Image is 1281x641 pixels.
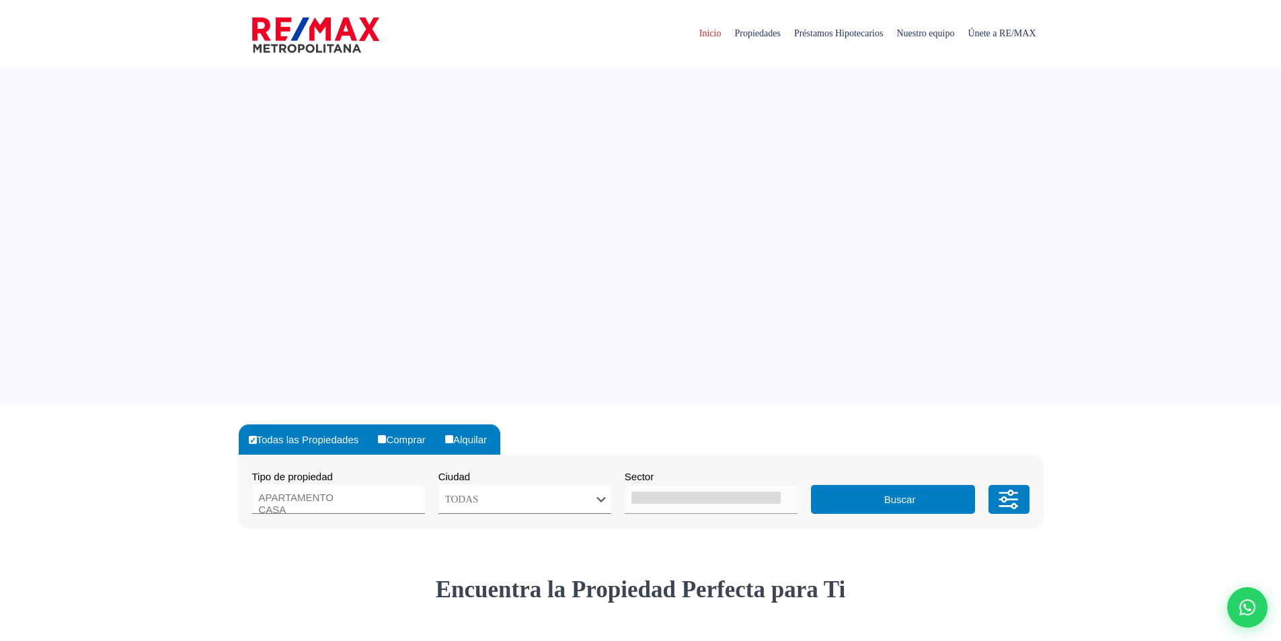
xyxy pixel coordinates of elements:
[436,576,846,603] strong: Encuentra la Propiedad Perfecta para Ti
[890,13,961,54] span: Nuestro equipo
[438,471,471,482] span: Ciudad
[259,504,408,516] option: CASA
[445,435,453,443] input: Alquilar
[249,436,257,444] input: Todas las Propiedades
[259,492,408,504] option: APARTAMENTO
[728,13,787,54] span: Propiedades
[625,471,654,482] span: Sector
[252,471,333,482] span: Tipo de propiedad
[442,424,500,455] label: Alquilar
[245,424,373,455] label: Todas las Propiedades
[375,424,438,455] label: Comprar
[787,13,890,54] span: Préstamos Hipotecarios
[811,485,975,514] button: Buscar
[252,15,379,55] img: remax-metropolitana-logo
[961,13,1042,54] span: Únete a RE/MAX
[378,435,386,443] input: Comprar
[693,13,728,54] span: Inicio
